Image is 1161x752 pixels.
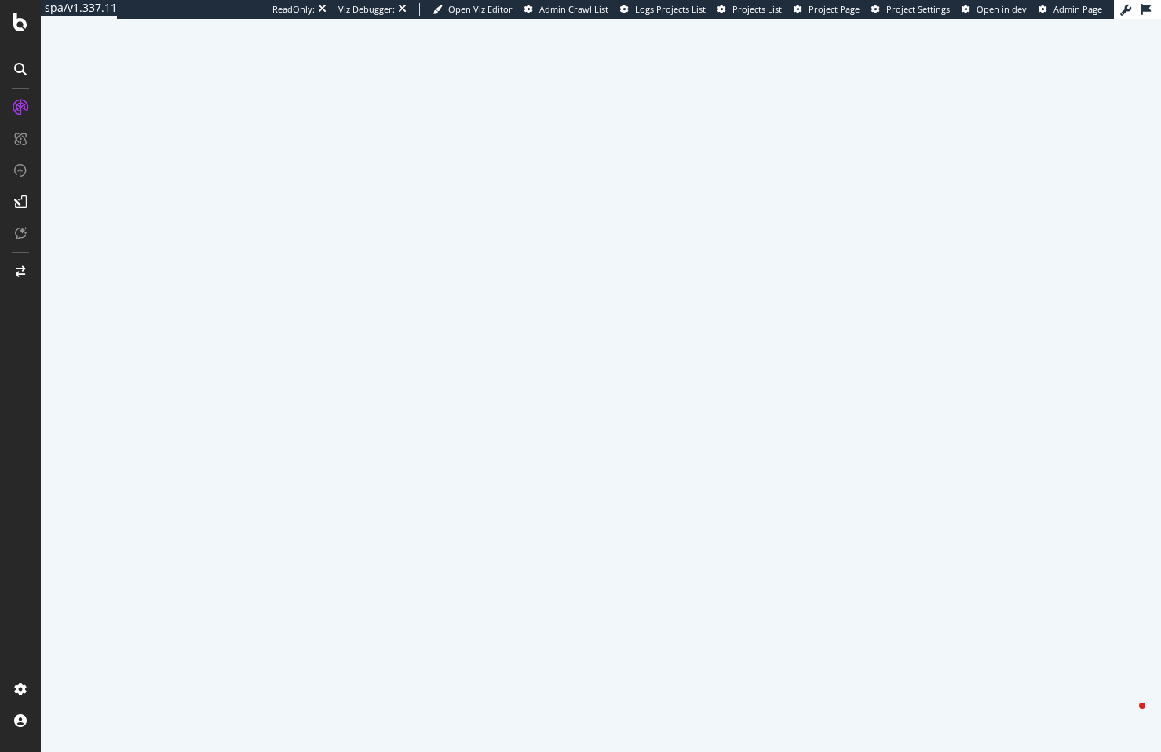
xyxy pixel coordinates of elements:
span: Logs Projects List [635,3,706,15]
div: Viz Debugger: [338,3,395,16]
div: ReadOnly: [272,3,315,16]
span: Project Page [809,3,860,15]
a: Open in dev [962,3,1027,16]
a: Admin Page [1039,3,1102,16]
a: Projects List [717,3,782,16]
span: Admin Page [1053,3,1102,15]
span: Open in dev [977,3,1027,15]
span: Open Viz Editor [448,3,513,15]
a: Project Page [794,3,860,16]
span: Projects List [732,3,782,15]
a: Admin Crawl List [524,3,608,16]
span: Admin Crawl List [539,3,608,15]
span: Project Settings [886,3,950,15]
a: Open Viz Editor [433,3,513,16]
a: Logs Projects List [620,3,706,16]
a: Project Settings [871,3,950,16]
iframe: Intercom live chat [1108,699,1145,736]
